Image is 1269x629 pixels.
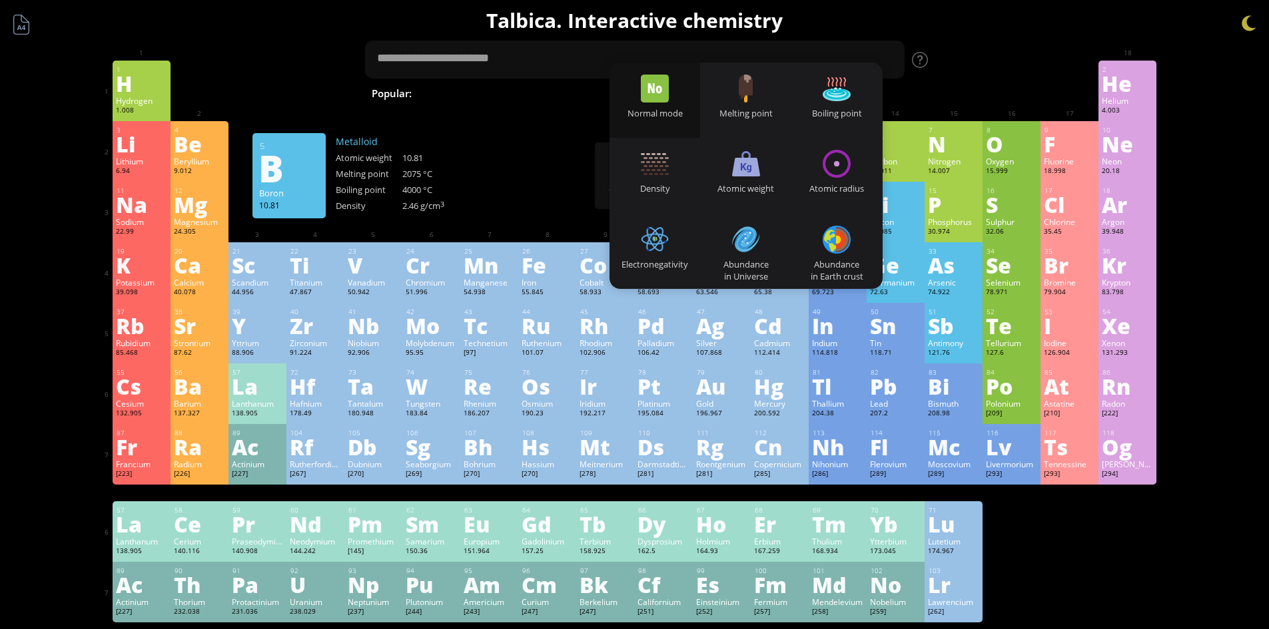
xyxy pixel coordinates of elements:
div: Tantalum [348,398,399,409]
div: 126.904 [1044,348,1095,359]
div: 57 [232,368,283,377]
div: 22.99 [116,227,167,238]
div: In [812,315,863,336]
div: 132.905 [116,409,167,419]
div: Abundance in Universe [700,258,791,282]
div: 39.948 [1102,227,1153,238]
div: 46 [638,308,689,316]
div: 208.98 [928,409,979,419]
div: 3 [117,126,167,134]
div: Potassium [116,277,167,288]
div: 33 [929,247,979,256]
div: 137.327 [174,409,225,419]
div: Chromium [406,277,457,288]
div: 24 [406,247,457,256]
div: 131.293 [1102,348,1153,359]
div: W [406,375,457,397]
div: Chlorine [1044,216,1095,227]
div: 19 [117,247,167,256]
div: 37 [117,308,167,316]
div: [222] [1102,409,1153,419]
div: 10.81 [259,200,319,210]
div: Silicon [870,216,921,227]
div: Sr [174,315,225,336]
div: Strontium [174,337,225,348]
div: 38 [175,308,225,316]
div: Neon [1102,156,1153,166]
div: Mn [464,254,515,276]
div: Manganese [464,277,515,288]
div: 35.45 [1044,227,1095,238]
div: 82 [871,368,921,377]
div: Sb [928,315,979,336]
div: 55.845 [522,288,573,298]
div: Scandium [232,277,283,288]
div: 1 [117,65,167,74]
div: 32 [871,247,921,256]
div: N [928,133,979,154]
div: Te [986,315,1037,336]
div: Br [1044,254,1095,276]
div: Hg [754,375,805,397]
div: Vanadium [348,277,399,288]
div: 22 [290,247,341,256]
div: La [232,375,283,397]
div: Au [696,375,747,397]
div: Na [116,194,167,215]
div: F [1044,133,1095,154]
div: Nitrogen [928,156,979,166]
span: [MEDICAL_DATA] [847,85,945,101]
div: As [928,254,979,276]
div: [97] [464,348,515,359]
div: 74.922 [928,288,979,298]
div: 88.906 [232,348,283,359]
div: Lead [870,398,921,409]
div: 78.971 [986,288,1037,298]
h1: Talbica. Interactive chemistry [102,7,1168,34]
div: 28.085 [870,227,921,238]
div: 4.003 [1102,106,1153,116]
div: Ar [1102,194,1153,215]
div: 34 [987,247,1037,256]
div: 56 [175,368,225,377]
div: Sc [232,254,283,276]
div: Melting point [700,107,791,119]
div: 102.906 [580,348,631,359]
div: 15.999 [986,166,1037,177]
div: 42 [406,308,457,316]
div: Platinum [637,398,689,409]
div: Bromine [1044,277,1095,288]
div: Sodium [116,216,167,227]
div: 47.867 [290,288,341,298]
div: 40.078 [174,288,225,298]
div: Tc [464,315,515,336]
div: 18.998 [1044,166,1095,177]
div: 8 [987,126,1037,134]
div: Tellurium [986,337,1037,348]
div: 112.414 [754,348,805,359]
div: 63.546 [696,288,747,298]
div: Argon [1102,216,1153,227]
div: Thallium [812,398,863,409]
div: Germanium [870,277,921,288]
div: Xe [1102,315,1153,336]
div: Pb [870,375,921,397]
div: Rubidium [116,337,167,348]
div: Oxygen [986,156,1037,166]
div: 6.94 [116,166,167,177]
div: 2 [1102,65,1153,74]
div: B [258,157,318,178]
div: Mo [406,315,457,336]
div: Boiling point [336,184,402,196]
div: 52 [987,308,1037,316]
div: Pd [637,315,689,336]
div: 39 [232,308,283,316]
div: 85.468 [116,348,167,359]
div: Iridium [580,398,631,409]
div: 45 [580,308,631,316]
div: [209] [986,409,1037,419]
div: Barium [174,398,225,409]
div: [210] [1044,409,1095,419]
div: 2.46 g/cm [402,200,469,212]
div: Antimony [928,337,979,348]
